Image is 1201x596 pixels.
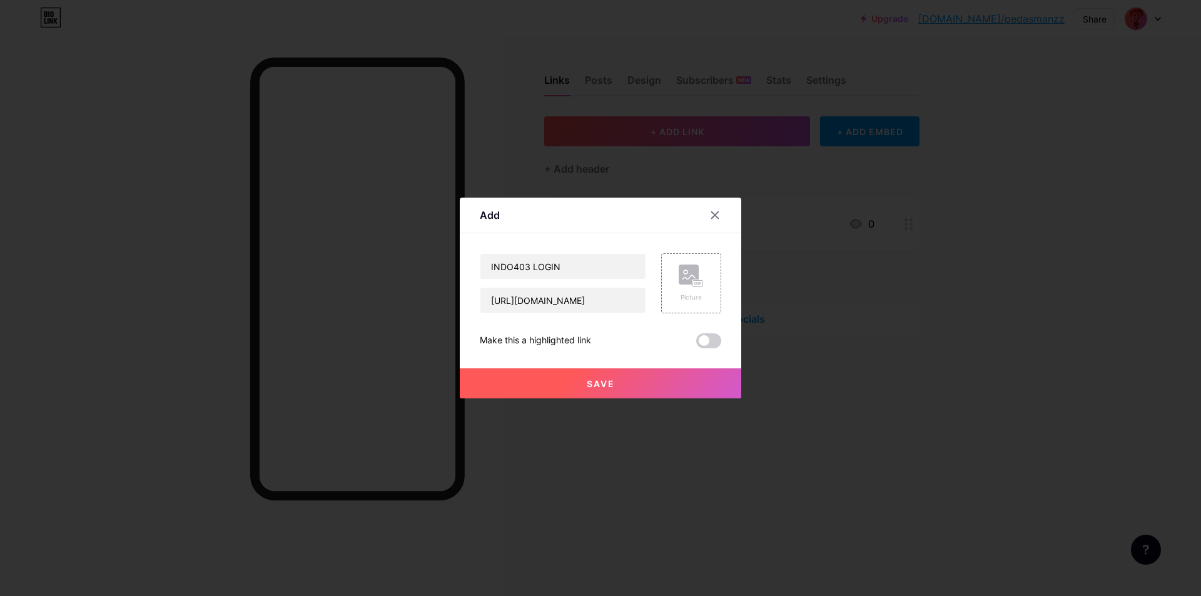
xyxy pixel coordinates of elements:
input: Title [480,254,646,279]
button: Save [460,368,741,398]
div: Add [480,208,500,223]
div: Make this a highlighted link [480,333,591,348]
input: URL [480,288,646,313]
div: Picture [679,293,704,302]
span: Save [587,378,615,389]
